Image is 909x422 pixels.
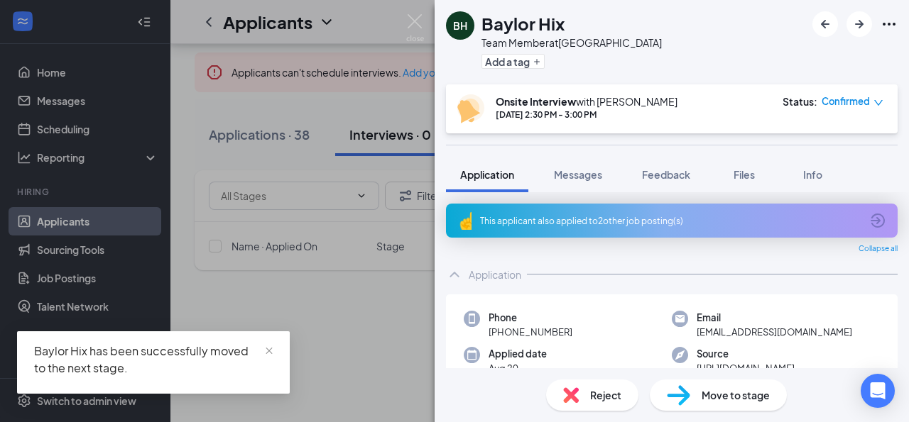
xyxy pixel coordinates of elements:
span: Info [803,168,822,181]
span: close [264,346,274,356]
svg: Plus [533,57,541,66]
span: Source [697,347,795,361]
span: Feedback [642,168,690,181]
span: Files [734,168,755,181]
b: Onsite Interview [496,95,576,108]
div: Open Intercom Messenger [861,374,895,408]
div: BH [453,18,467,33]
svg: ChevronUp [446,266,463,283]
div: with [PERSON_NAME] [496,94,677,109]
div: Team Member at [GEOGRAPHIC_DATA] [481,35,662,50]
div: Application [469,267,521,282]
span: Confirmed [822,94,870,109]
div: This applicant also applied to 2 other job posting(s) [480,215,861,227]
span: Applied date [489,347,547,361]
span: [URL][DOMAIN_NAME] [697,361,795,375]
button: ArrowRight [847,11,872,37]
span: [PHONE_NUMBER] [489,325,572,339]
div: Baylor Hix has been successfully moved to the next stage. [34,343,273,377]
svg: ArrowRight [851,16,868,33]
span: Messages [554,168,602,181]
span: Reject [590,387,621,403]
span: [EMAIL_ADDRESS][DOMAIN_NAME] [697,325,852,339]
div: Status : [783,94,817,109]
svg: Ellipses [881,16,898,33]
button: PlusAdd a tag [481,54,545,69]
span: Collapse all [859,243,898,255]
span: Phone [489,311,572,325]
span: down [873,98,883,108]
h1: Baylor Hix [481,11,565,35]
svg: ArrowLeftNew [817,16,834,33]
span: Aug 20 [489,361,547,375]
button: ArrowLeftNew [812,11,838,37]
span: Email [697,311,852,325]
svg: ArrowCircle [869,212,886,229]
span: Application [460,168,514,181]
div: [DATE] 2:30 PM - 3:00 PM [496,109,677,121]
span: Move to stage [702,387,770,403]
